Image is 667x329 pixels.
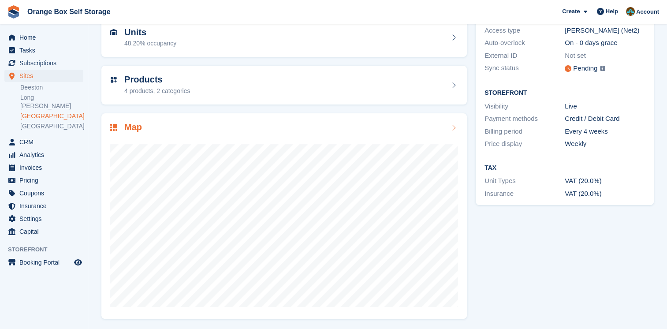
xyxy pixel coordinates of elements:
[484,127,565,137] div: Billing period
[565,26,645,36] div: [PERSON_NAME] (Net2)
[101,19,467,57] a: Units 48.20% occupancy
[484,189,565,199] div: Insurance
[4,70,83,82] a: menu
[124,39,176,48] div: 48.20% occupancy
[19,70,72,82] span: Sites
[484,176,565,186] div: Unit Types
[562,7,580,16] span: Create
[19,213,72,225] span: Settings
[4,136,83,148] a: menu
[565,38,645,48] div: On - 0 days grace
[19,44,72,56] span: Tasks
[484,90,645,97] h2: Storefront
[101,66,467,105] a: Products 4 products, 2 categories
[565,114,645,124] div: Credit / Debit Card
[4,213,83,225] a: menu
[19,200,72,212] span: Insurance
[7,5,20,19] img: stora-icon-8386f47178a22dfd0bd8f6a31ec36ba5ce8667c1dd55bd0f319d3a0aa187defe.svg
[4,200,83,212] a: menu
[19,136,72,148] span: CRM
[19,149,72,161] span: Analytics
[565,139,645,149] div: Weekly
[636,7,659,16] span: Account
[124,27,176,37] h2: Units
[101,113,467,319] a: Map
[484,26,565,36] div: Access type
[606,7,618,16] span: Help
[484,164,645,172] h2: Tax
[565,51,645,61] div: Not set
[4,44,83,56] a: menu
[4,174,83,187] a: menu
[8,245,88,254] span: Storefront
[484,38,565,48] div: Auto-overlock
[19,57,72,69] span: Subscriptions
[124,75,190,85] h2: Products
[4,149,83,161] a: menu
[4,161,83,174] a: menu
[20,122,83,131] a: [GEOGRAPHIC_DATA]
[484,101,565,112] div: Visibility
[565,127,645,137] div: Every 4 weeks
[484,63,565,74] div: Sync status
[600,66,605,71] img: icon-info-grey-7440780725fd019a000dd9b08b2336e03edf1995a4989e88bcd33f0948082b44.svg
[4,31,83,44] a: menu
[19,174,72,187] span: Pricing
[20,112,83,120] a: [GEOGRAPHIC_DATA]
[124,86,190,96] div: 4 products, 2 categories
[24,4,114,19] a: Orange Box Self Storage
[19,31,72,44] span: Home
[20,83,83,92] a: Beeston
[20,93,83,110] a: Long [PERSON_NAME]
[4,57,83,69] a: menu
[110,29,117,35] img: unit-icn-7be61d7bf1b0ce9d3e12c5938cc71ed9869f7b940bace4675aadf7bd6d80202e.svg
[484,51,565,61] div: External ID
[124,122,142,132] h2: Map
[565,189,645,199] div: VAT (20.0%)
[4,187,83,199] a: menu
[626,7,635,16] img: Mike
[19,161,72,174] span: Invoices
[110,76,117,83] img: custom-product-icn-752c56ca05d30b4aa98f6f15887a0e09747e85b44ffffa43cff429088544963d.svg
[4,225,83,238] a: menu
[565,176,645,186] div: VAT (20.0%)
[484,139,565,149] div: Price display
[19,187,72,199] span: Coupons
[73,257,83,268] a: Preview store
[19,256,72,269] span: Booking Portal
[4,256,83,269] a: menu
[110,124,117,131] img: map-icn-33ee37083ee616e46c38cad1a60f524a97daa1e2b2c8c0bc3eb3415660979fc1.svg
[565,101,645,112] div: Live
[573,64,597,74] div: Pending
[484,114,565,124] div: Payment methods
[19,225,72,238] span: Capital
